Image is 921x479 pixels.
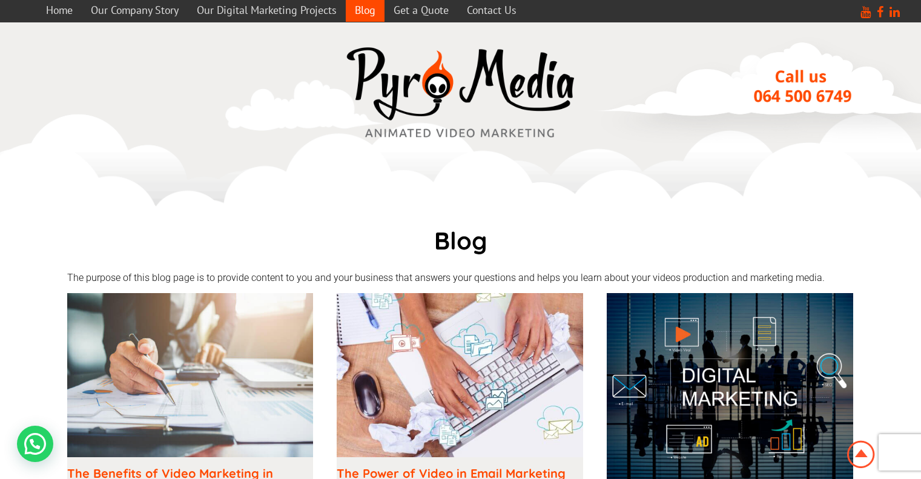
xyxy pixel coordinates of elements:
p: The purpose of this blog page is to provide content to you and your business that answers your qu... [67,272,854,283]
img: video marketing media company westville durban logo [340,41,582,145]
img: Animation Studio South Africa [845,438,877,471]
img: cooperation-analyst-chart-professional-paper-economics-600x400.jpg [67,293,314,457]
a: video marketing media company westville durban logo [340,41,582,148]
h1: Blog [67,225,854,256]
img: hands-laptop-with-icons-600x400.jpg [337,293,583,457]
